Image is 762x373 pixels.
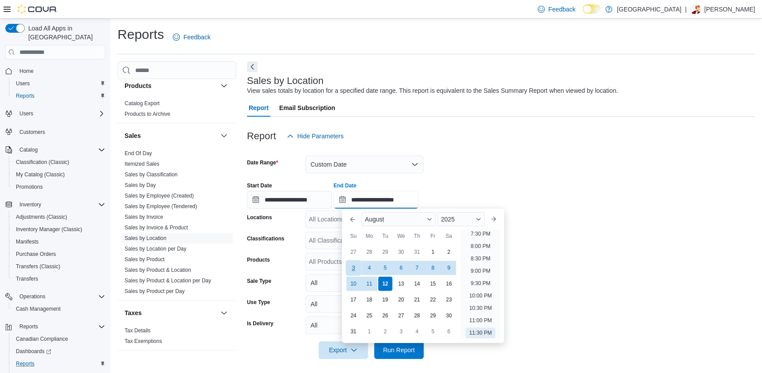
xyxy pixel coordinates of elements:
[125,150,152,156] a: End Of Day
[18,5,57,14] img: Cova
[118,98,236,123] div: Products
[125,161,159,167] a: Itemized Sales
[125,327,151,334] a: Tax Details
[362,229,376,243] div: Mo
[125,246,186,252] a: Sales by Location per Day
[362,293,376,307] div: day-18
[467,228,494,239] li: 7:30 PM
[9,358,109,370] button: Reports
[16,251,56,258] span: Purchase Orders
[410,277,424,291] div: day-14
[16,66,37,76] a: Home
[346,277,360,291] div: day-10
[247,214,272,221] label: Locations
[9,168,109,181] button: My Catalog (Classic)
[378,261,392,275] div: day-5
[9,260,109,273] button: Transfers (Classic)
[118,26,164,43] h1: Reports
[16,360,34,367] span: Reports
[19,293,45,300] span: Operations
[12,274,105,284] span: Transfers
[12,261,105,272] span: Transfers (Classic)
[394,277,408,291] div: day-13
[16,127,49,137] a: Customers
[125,225,188,231] a: Sales by Invoice & Product
[125,288,185,295] span: Sales by Product per Day
[466,315,495,326] li: 11:00 PM
[9,345,109,358] a: Dashboards
[16,183,43,190] span: Promotions
[19,110,33,117] span: Users
[426,293,440,307] div: day-22
[362,245,376,259] div: day-28
[16,348,51,355] span: Dashboards
[362,324,376,339] div: day-1
[247,159,278,166] label: Date Range
[125,100,159,107] span: Catalog Export
[12,304,105,314] span: Cash Management
[467,278,494,289] li: 9:30 PM
[394,245,408,259] div: day-30
[12,236,42,247] a: Manifests
[466,290,495,301] li: 10:00 PM
[125,182,156,188] a: Sales by Day
[12,358,105,369] span: Reports
[346,229,360,243] div: Su
[16,291,49,302] button: Operations
[12,304,64,314] a: Cash Management
[685,4,686,15] p: |
[12,212,105,222] span: Adjustments (Classic)
[12,212,71,222] a: Adjustments (Classic)
[442,245,456,259] div: day-2
[19,201,41,208] span: Inventory
[297,132,344,141] span: Hide Parameters
[12,334,72,344] a: Canadian Compliance
[12,78,105,89] span: Users
[410,261,424,275] div: day-7
[16,171,65,178] span: My Catalog (Classic)
[125,266,191,274] span: Sales by Product & Location
[486,212,500,226] button: Next month
[125,81,152,90] h3: Products
[2,107,109,120] button: Users
[16,291,105,302] span: Operations
[125,338,162,344] a: Tax Exemptions
[467,266,494,276] li: 9:00 PM
[118,325,236,350] div: Taxes
[2,290,109,303] button: Operations
[12,224,86,235] a: Inventory Manager (Classic)
[426,308,440,323] div: day-29
[125,193,194,199] a: Sales by Employee (Created)
[16,65,105,76] span: Home
[12,334,105,344] span: Canadian Compliance
[442,324,456,339] div: day-6
[442,293,456,307] div: day-23
[12,236,105,247] span: Manifests
[362,261,376,275] div: day-4
[374,341,424,359] button: Run Report
[16,213,67,221] span: Adjustments (Classic)
[534,0,579,18] a: Feedback
[12,261,64,272] a: Transfers (Classic)
[383,346,415,354] span: Run Report
[426,229,440,243] div: Fr
[16,199,105,210] span: Inventory
[426,277,440,291] div: day-15
[16,275,38,282] span: Transfers
[125,338,162,345] span: Tax Exemptions
[426,324,440,339] div: day-5
[362,277,376,291] div: day-11
[394,229,408,243] div: We
[9,333,109,345] button: Canadian Compliance
[9,223,109,236] button: Inventory Manager (Classic)
[219,80,229,91] button: Products
[125,203,197,209] a: Sales by Employee (Tendered)
[394,261,408,275] div: day-6
[442,261,456,275] div: day-9
[125,203,197,210] span: Sales by Employee (Tendered)
[16,159,69,166] span: Classification (Classic)
[125,100,159,107] a: Catalog Export
[125,150,152,157] span: End Of Day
